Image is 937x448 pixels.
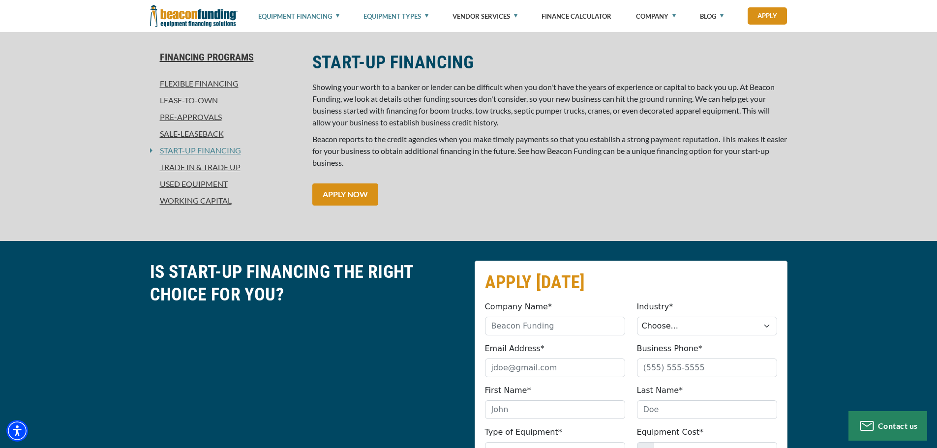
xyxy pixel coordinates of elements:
[150,78,301,90] a: Flexible Financing
[637,400,777,419] input: Doe
[485,400,625,419] input: John
[150,94,301,106] a: Lease-To-Own
[312,183,378,206] a: APPLY NOW
[312,82,775,127] span: Showing your worth to a banker or lender can be difficult when you don't have the years of experi...
[637,343,702,355] label: Business Phone*
[150,161,301,173] a: Trade In & Trade Up
[637,301,673,313] label: Industry*
[848,411,927,441] button: Contact us
[312,51,787,74] h2: START-UP FINANCING
[150,261,463,306] h2: IS START-UP FINANCING THE RIGHT CHOICE FOR YOU?
[637,358,777,377] input: (555) 555-5555
[485,385,531,396] label: First Name*
[312,134,787,167] span: Beacon reports to the credit agencies when you make timely payments so that you establish a stron...
[150,51,301,63] a: Financing Programs
[485,358,625,377] input: jdoe@gmail.com
[152,145,241,156] a: Start-Up Financing
[637,385,683,396] label: Last Name*
[878,421,918,430] span: Contact us
[485,317,625,335] input: Beacon Funding
[150,111,301,123] a: Pre-approvals
[485,301,552,313] label: Company Name*
[485,343,544,355] label: Email Address*
[150,178,301,190] a: Used Equipment
[637,426,704,438] label: Equipment Cost*
[150,195,301,207] a: Working Capital
[748,7,787,25] a: Apply
[150,128,301,140] a: Sale-Leaseback
[485,426,562,438] label: Type of Equipment*
[6,420,28,442] div: Accessibility Menu
[485,271,777,294] h2: APPLY [DATE]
